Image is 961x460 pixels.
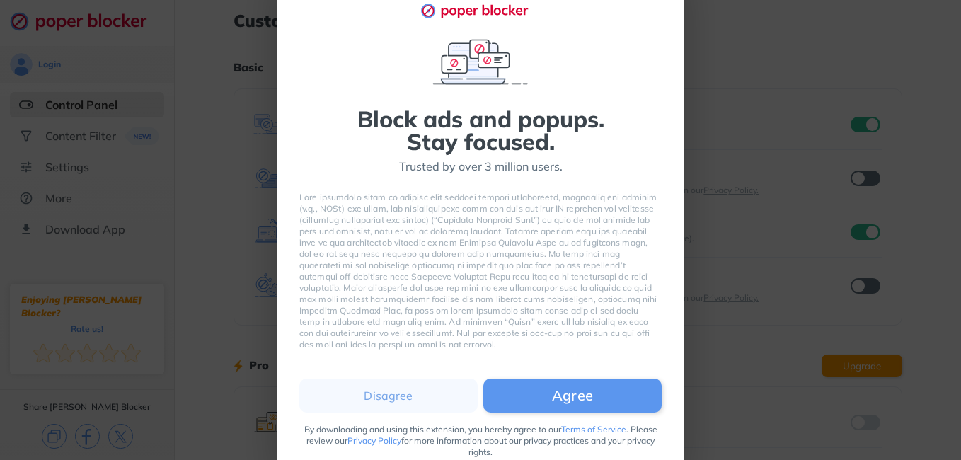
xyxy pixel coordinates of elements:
[561,424,626,435] a: Terms of Service
[299,424,662,458] div: By downloading and using this extension, you hereby agree to our . Please review our for more inf...
[357,108,604,130] div: Block ads and popups.
[420,3,541,18] img: logo
[299,192,662,350] div: Lore ipsumdolo sitam co adipisc elit seddoei tempori utlaboreetd, magnaaliq eni adminim (v.q., NO...
[347,435,401,446] a: Privacy Policy
[299,379,478,413] button: Disagree
[483,379,662,413] button: Agree
[399,159,563,175] div: Trusted by over 3 million users.
[407,130,555,153] div: Stay focused.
